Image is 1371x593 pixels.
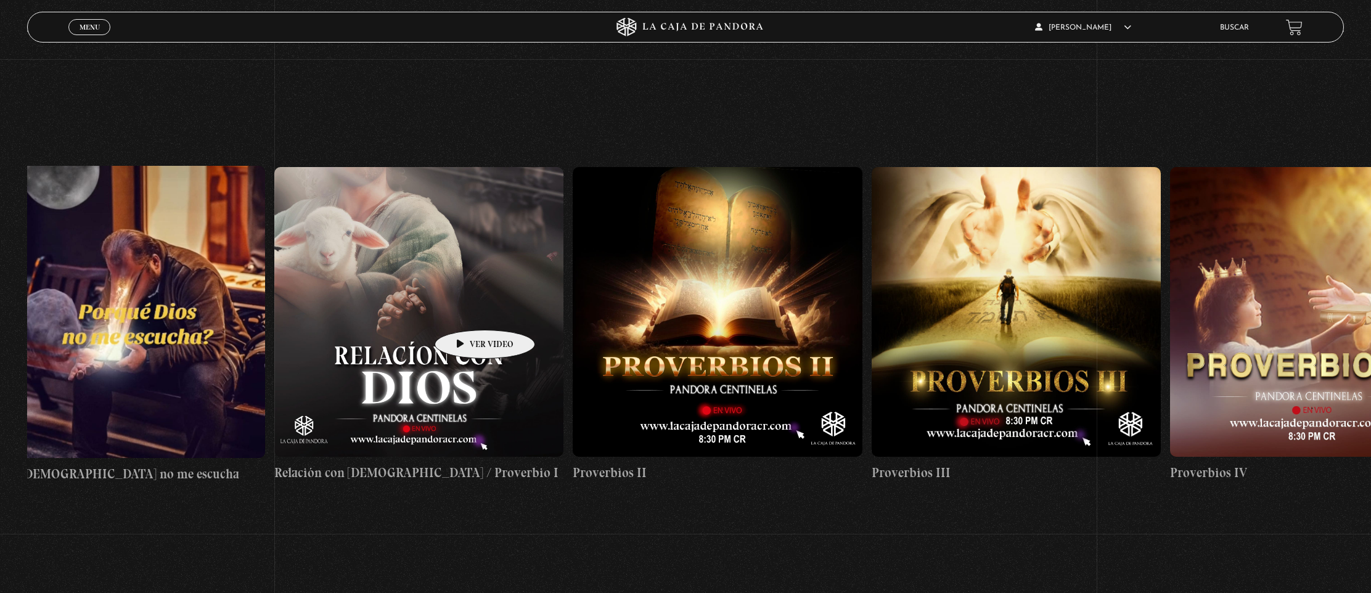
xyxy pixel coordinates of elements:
a: View your shopping cart [1286,19,1303,36]
button: Next [1322,20,1344,42]
h4: Proverbios II [573,463,862,483]
span: Cerrar [75,34,104,43]
span: [PERSON_NAME] [1035,24,1131,31]
span: Menu [80,23,100,31]
a: Buscar [1220,24,1249,31]
h4: Relación con [DEMOGRAPHIC_DATA] / Proverbio I [274,463,563,483]
button: Previous [27,20,49,42]
h4: Proverbios III [872,463,1161,483]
